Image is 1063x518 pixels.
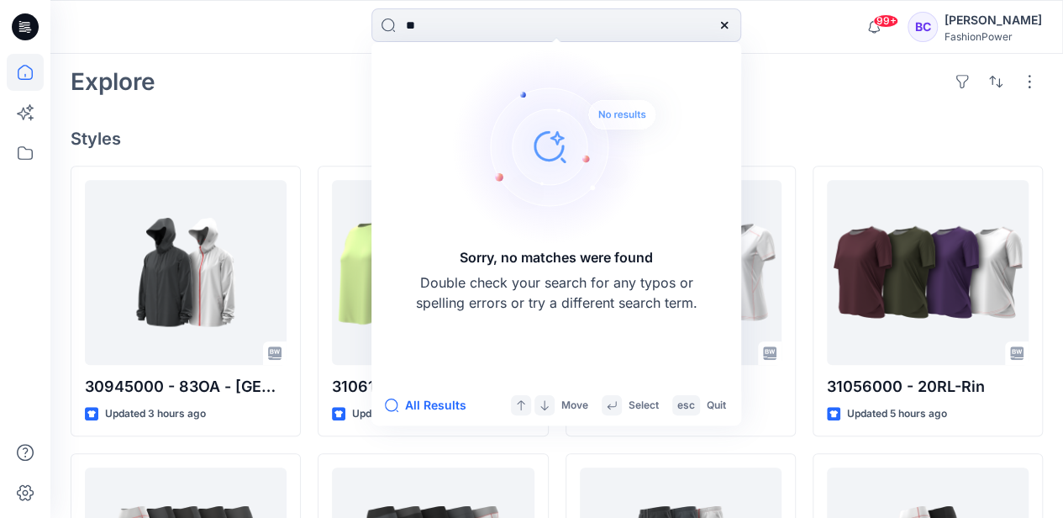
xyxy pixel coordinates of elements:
p: esc [677,397,695,415]
p: 31056000 - 20RL-Rin [827,375,1029,399]
p: 30945000 - 83OA - [GEOGRAPHIC_DATA] [85,375,287,399]
p: Updated 5 hours ago [847,405,947,423]
div: BC [908,12,938,42]
h4: Styles [71,129,1043,149]
p: Updated 3 hours ago [105,405,206,423]
p: Quit [707,397,726,415]
a: 31056000 - 20RL-Rin [827,180,1029,365]
p: 31061000-23RL-Ragna [332,375,534,399]
p: Select [629,397,659,415]
button: All Results [385,395,477,415]
h5: Sorry, no matches were found [460,247,653,267]
div: FashionPower [945,30,1042,43]
span: 99+ [873,14,898,28]
p: Updated 3 hours ago [352,405,453,423]
img: Sorry, no matches were found [452,45,687,247]
a: 31061000-23RL-Ragna [332,180,534,365]
p: Double check your search for any typos or spelling errors or try a different search term. [413,272,699,313]
h2: Explore [71,68,155,95]
p: Move [561,397,588,415]
a: 30945000 - 83OA - Nori [85,180,287,365]
div: [PERSON_NAME] [945,10,1042,30]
